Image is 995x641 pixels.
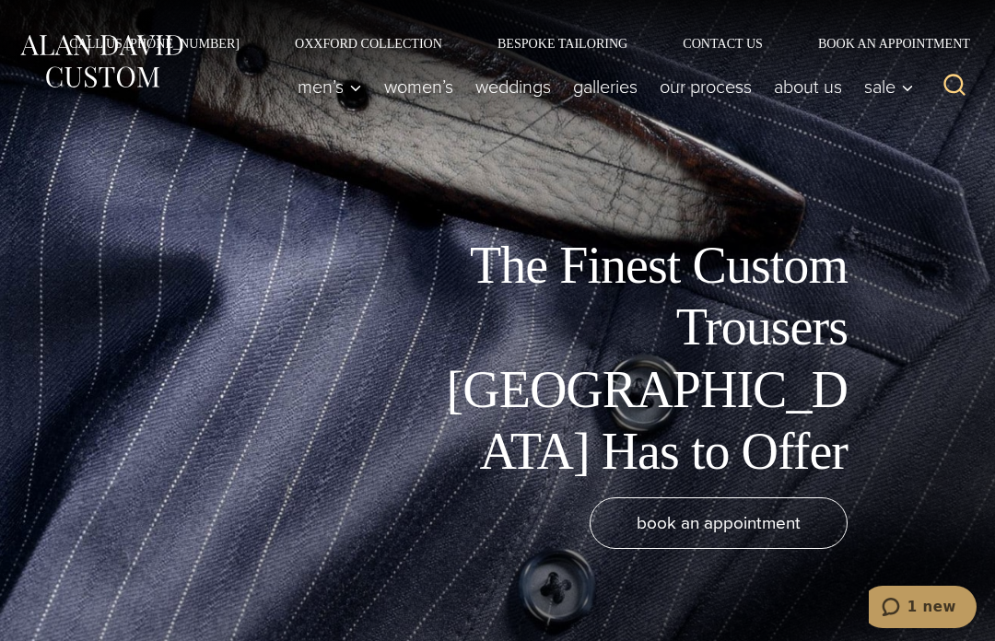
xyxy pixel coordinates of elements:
a: About Us [763,68,853,105]
button: View Search Form [932,64,977,109]
h1: The Finest Custom Trousers [GEOGRAPHIC_DATA] Has to Offer [433,235,848,483]
img: Alan David Custom [18,30,184,92]
span: book an appointment [637,509,801,536]
a: Contact Us [655,37,790,50]
nav: Primary Navigation [287,68,923,105]
nav: Secondary Navigation [41,37,977,50]
button: Child menu of Sale [853,68,923,105]
button: Child menu of Men’s [287,68,373,105]
iframe: Opens a widget where you can chat to one of our agents [869,586,977,632]
a: Call Us [PHONE_NUMBER] [41,37,267,50]
a: Bespoke Tailoring [470,37,655,50]
a: weddings [464,68,562,105]
a: Book an Appointment [790,37,977,50]
a: Galleries [562,68,649,105]
a: Women’s [373,68,464,105]
a: Oxxford Collection [267,37,470,50]
a: book an appointment [590,497,848,549]
a: Our Process [649,68,763,105]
